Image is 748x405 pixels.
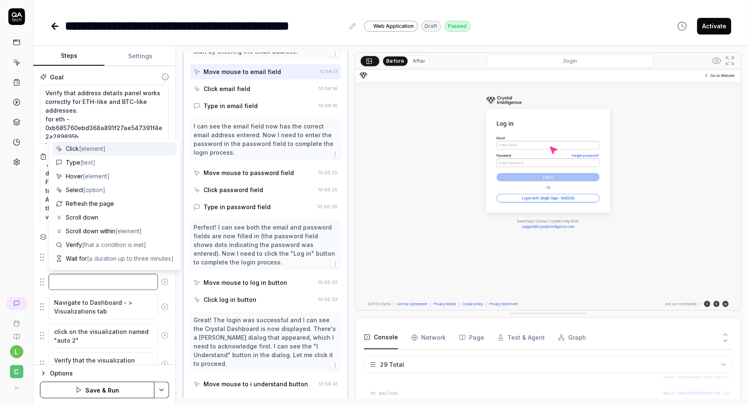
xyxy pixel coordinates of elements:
span: Wait for [66,254,174,263]
button: View version history [672,18,692,35]
div: Suggestions [40,244,169,270]
span: Type [66,158,95,167]
span: [element] [83,173,109,180]
span: [text] [80,159,95,166]
button: Remove step [158,356,172,373]
span: Refresh the page [66,199,114,208]
time: 10:56:41 [319,381,338,387]
div: Click password field [204,185,263,194]
time: 10:56:33 [318,296,338,302]
button: Open in full screen [723,54,737,67]
button: Type in email field10:56:18 [190,98,341,114]
a: Book a call with us [3,314,30,327]
button: Remove step [158,274,172,290]
a: Documentation [3,327,30,340]
div: Suggestions [52,142,177,267]
span: Scroll down [66,213,98,222]
button: Test & Agent [497,326,545,349]
span: Select [66,185,105,194]
span: Scroll down within [66,227,142,235]
button: Options [40,368,169,378]
time: 10:56:32 [318,279,338,285]
button: Move mouse to email field10:56:17 [190,64,341,79]
button: Settings [104,46,176,66]
time: 10:56:25 [318,187,338,193]
time: 10:56:18 [319,103,338,109]
div: Perfect! I can see both the email and password fields are now filled in (the password field shows... [194,223,338,267]
span: [that a condition is met] [82,241,146,248]
button: Before [383,56,408,65]
button: main.58416b2ebf9e17ed.js [664,373,729,380]
div: Options [50,368,169,378]
span: [element] [115,227,142,235]
span: [option] [83,186,105,193]
div: Suggestions [40,323,169,348]
div: Move mouse to email field [204,67,281,76]
button: Graph [558,326,586,349]
button: Steps [33,46,104,66]
span: C [10,365,23,378]
div: Draft [421,21,441,32]
button: Move mouse to password field10:56:25 [190,165,341,180]
button: Console [364,326,398,349]
button: Activate [697,18,731,35]
button: Click email field10:56:18 [190,81,341,96]
div: Passed [445,21,471,32]
button: Show all interative elements [710,54,723,67]
div: Move mouse to password field [204,168,294,177]
time: 10:56:25 [318,170,338,175]
span: Click [66,144,106,153]
time: 10:56:26 [318,204,338,210]
time: 10:56:41 [319,398,338,404]
div: Suggestions [40,294,169,319]
button: Remove step [158,327,172,344]
button: C [3,358,30,380]
div: Great! The login was successful and I can see the Crystal Dashboard is now displayed. There's a [... [194,316,338,368]
button: Type in password field10:56:26 [190,199,341,215]
button: l [10,345,23,358]
a: New conversation [7,297,27,310]
button: Page [459,326,484,349]
div: Click email field [204,84,250,93]
button: Move mouse to log in button10:56:32 [190,275,341,290]
div: Suggestions [40,352,169,377]
span: Hover [66,172,109,180]
time: 10:56:18 [319,86,338,91]
button: Click log in button10:56:33 [190,292,341,307]
span: [element] [79,145,106,152]
span: [a duration up to three minutes] [87,255,174,262]
button: Move mouse to i understand button10:56:41 [190,376,341,392]
div: I can see the email field now has the correct email address entered. Now I need to enter the pass... [194,122,338,157]
img: Screenshot [355,69,741,310]
span: Web Application [374,22,414,30]
div: Goal [50,73,64,81]
time: 10:56:17 [320,69,338,74]
span: Verify [66,240,146,249]
button: Click password field10:56:25 [190,182,341,198]
a: Web Application [364,20,418,32]
button: Network [411,326,446,349]
button: Remove step [158,299,172,315]
button: Save & Run [40,382,154,398]
div: Type in email field [204,101,258,110]
div: Type in password field [204,202,271,211]
pre: %c payload [370,390,729,397]
div: Click log in button [204,295,256,304]
div: Move mouse to i understand button [204,380,308,388]
div: Move mouse to log in button [204,278,287,287]
button: main.58416b2ebf9e17ed.js [664,390,729,397]
button: After [409,57,429,66]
